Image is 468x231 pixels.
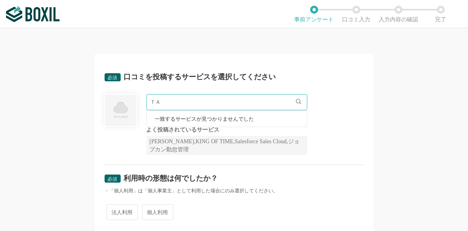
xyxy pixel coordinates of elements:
div: ・「個人利用」は「個人事業主」として利用した場合にのみ選択してください。 [105,188,364,194]
li: 入力内容の確認 [377,6,420,23]
div: 利用時の形態は何でしたか？ [124,175,218,182]
li: 口コミ入力 [335,6,377,23]
span: 一致するサービスが見つかりませんでした [155,116,254,122]
span: 必須 [108,176,118,182]
span: 必須 [108,75,118,80]
span: 個人利用 [142,204,173,220]
div: 口コミを投稿するサービスを選択してください [124,73,276,80]
span: 法人利用 [107,204,138,220]
div: よく投稿されているサービス [146,127,307,133]
input: サービス名で検索 [146,94,307,110]
li: 完了 [420,6,462,23]
img: ボクシルSaaS_ロゴ [6,6,60,22]
div: [PERSON_NAME],KING OF TIME,Salesforce Sales Cloud,ジョブカン勤怠管理 [146,136,307,155]
li: 事前アンケート [293,6,335,23]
